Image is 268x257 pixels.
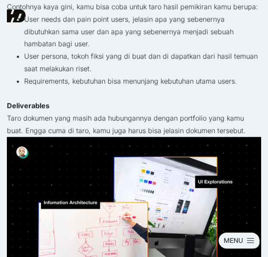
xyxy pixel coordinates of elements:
p: ‍ [7,88,261,100]
strong: Deliverables [7,101,49,110]
div: MENU [224,236,243,245]
p: Taro dokumen yang masih ada hubungannya dengan portfolio yang kamu buat. Engga cuma di taro, kamu... [7,112,261,137]
li: User needs dan pain point users, jelasin apa yang sebenernya dibutuhkan sama user dan apa yang se... [24,13,261,50]
li: Requirements, kebutuhan bisa menunjang kebutuhan utama users. [24,75,261,88]
p: Contohnya kaya gini, kamu bisa coba untuk taro hasil pemikiran kamu berupa: [7,1,261,13]
li: User persona, tokoh fiksi yang di buat dan di dapatkan dari hasil temuan saat melakukan riset. [24,50,261,75]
